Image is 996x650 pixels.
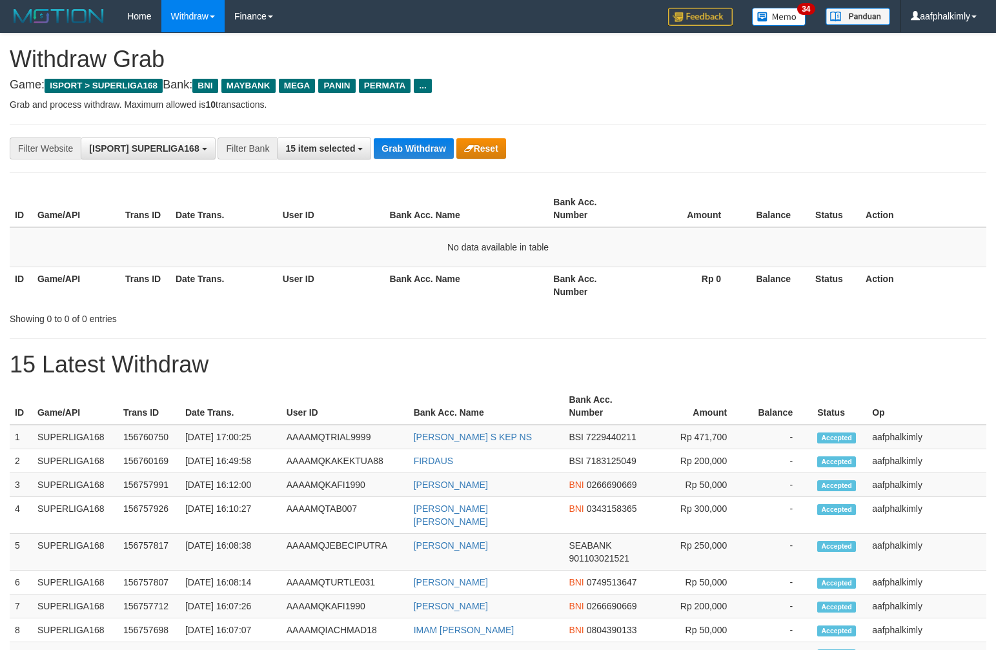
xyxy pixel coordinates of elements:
th: Game/API [32,190,120,227]
th: Status [810,190,860,227]
td: AAAAMQIACHMAD18 [281,618,409,642]
td: No data available in table [10,227,986,267]
span: Copy 0804390133 to clipboard [587,625,637,635]
td: SUPERLIGA168 [32,571,118,594]
span: Copy 7229440211 to clipboard [586,432,636,442]
td: 156757712 [118,594,180,618]
th: Bank Acc. Name [409,388,564,425]
th: Amount [636,190,740,227]
td: - [746,594,812,618]
span: PERMATA [359,79,411,93]
span: Copy 0343158365 to clipboard [587,503,637,514]
th: Status [810,267,860,303]
span: 34 [797,3,815,15]
span: SEABANK [569,540,611,551]
span: Accepted [817,480,856,491]
td: 8 [10,618,32,642]
td: aafphalkimly [867,534,986,571]
a: [PERSON_NAME] [414,577,488,587]
td: AAAAMQKAFI1990 [281,594,409,618]
td: 156760169 [118,449,180,473]
th: Trans ID [120,190,170,227]
h1: Withdraw Grab [10,46,986,72]
span: Accepted [817,602,856,613]
th: Game/API [32,267,120,303]
td: aafphalkimly [867,497,986,534]
td: 4 [10,497,32,534]
td: 156757698 [118,618,180,642]
td: - [746,473,812,497]
td: AAAAMQJEBECIPUTRA [281,534,409,571]
a: [PERSON_NAME] S KEP NS [414,432,532,442]
th: Date Trans. [180,388,281,425]
td: [DATE] 16:49:58 [180,449,281,473]
img: Feedback.jpg [668,8,733,26]
td: aafphalkimly [867,425,986,449]
th: Action [860,267,986,303]
th: User ID [278,190,385,227]
span: BNI [569,480,584,490]
span: Copy 7183125049 to clipboard [586,456,636,466]
th: ID [10,267,32,303]
td: [DATE] 16:07:07 [180,618,281,642]
span: Copy 901103021521 to clipboard [569,553,629,564]
th: Bank Acc. Number [564,388,647,425]
span: BNI [569,625,584,635]
td: [DATE] 16:12:00 [180,473,281,497]
div: Filter Website [10,137,81,159]
span: ISPORT > SUPERLIGA168 [45,79,163,93]
span: BNI [192,79,218,93]
td: [DATE] 16:08:38 [180,534,281,571]
strong: 10 [205,99,216,110]
span: Accepted [817,432,856,443]
th: Op [867,388,986,425]
td: Rp 471,700 [647,425,746,449]
th: Bank Acc. Number [548,267,636,303]
th: Balance [740,190,810,227]
th: Bank Acc. Name [385,267,549,303]
span: [ISPORT] SUPERLIGA168 [89,143,199,154]
td: 2 [10,449,32,473]
td: aafphalkimly [867,473,986,497]
p: Grab and process withdraw. Maximum allowed is transactions. [10,98,986,111]
td: - [746,449,812,473]
td: - [746,571,812,594]
th: Action [860,190,986,227]
td: aafphalkimly [867,594,986,618]
td: SUPERLIGA168 [32,497,118,534]
td: AAAAMQTAB007 [281,497,409,534]
span: Accepted [817,541,856,552]
span: ... [414,79,431,93]
th: User ID [278,267,385,303]
a: [PERSON_NAME] [414,601,488,611]
th: Amount [647,388,746,425]
td: Rp 200,000 [647,449,746,473]
td: 156757807 [118,571,180,594]
td: 3 [10,473,32,497]
span: Copy 0749513647 to clipboard [587,577,637,587]
th: Status [812,388,867,425]
td: AAAAMQKAFI1990 [281,473,409,497]
td: 156757817 [118,534,180,571]
a: [PERSON_NAME] [414,540,488,551]
span: BSI [569,456,584,466]
td: 156757926 [118,497,180,534]
span: Copy 0266690669 to clipboard [587,601,637,611]
button: Reset [456,138,506,159]
span: PANIN [318,79,355,93]
span: BNI [569,503,584,514]
td: Rp 50,000 [647,473,746,497]
a: [PERSON_NAME] [414,480,488,490]
h1: 15 Latest Withdraw [10,352,986,378]
span: Accepted [817,504,856,515]
th: Rp 0 [636,267,740,303]
th: Bank Acc. Number [548,190,636,227]
td: 1 [10,425,32,449]
th: Date Trans. [170,267,278,303]
td: [DATE] 16:08:14 [180,571,281,594]
span: BSI [569,432,584,442]
td: AAAAMQKAKEKTUA88 [281,449,409,473]
a: IMAM [PERSON_NAME] [414,625,514,635]
img: MOTION_logo.png [10,6,108,26]
td: SUPERLIGA168 [32,534,118,571]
